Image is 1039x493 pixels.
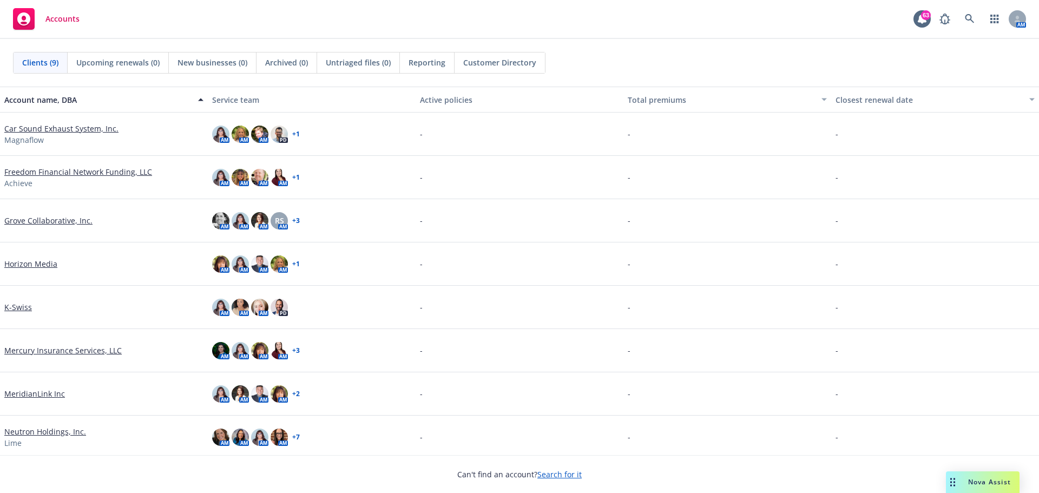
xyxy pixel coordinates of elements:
[836,258,838,269] span: -
[292,218,300,224] a: + 3
[420,258,423,269] span: -
[4,123,119,134] a: Car Sound Exhaust System, Inc.
[628,172,630,183] span: -
[232,169,249,186] img: photo
[628,431,630,443] span: -
[292,391,300,397] a: + 2
[420,94,619,106] div: Active policies
[292,174,300,181] a: + 1
[4,94,192,106] div: Account name, DBA
[463,57,536,68] span: Customer Directory
[22,57,58,68] span: Clients (9)
[959,8,981,30] a: Search
[836,388,838,399] span: -
[76,57,160,68] span: Upcoming renewals (0)
[45,15,80,23] span: Accounts
[836,431,838,443] span: -
[628,301,630,313] span: -
[212,342,229,359] img: photo
[420,431,423,443] span: -
[921,10,931,20] div: 63
[836,215,838,226] span: -
[251,169,268,186] img: photo
[292,261,300,267] a: + 1
[420,128,423,140] span: -
[212,94,411,106] div: Service team
[251,342,268,359] img: photo
[292,347,300,354] a: + 3
[4,437,22,449] span: Lime
[271,126,288,143] img: photo
[628,388,630,399] span: -
[251,429,268,446] img: photo
[420,388,423,399] span: -
[4,426,86,437] a: Neutron Holdings, Inc.
[232,299,249,316] img: photo
[9,4,84,34] a: Accounts
[946,471,1020,493] button: Nova Assist
[934,8,956,30] a: Report a Bug
[836,345,838,356] span: -
[628,215,630,226] span: -
[271,342,288,359] img: photo
[4,215,93,226] a: Grove Collaborative, Inc.
[212,212,229,229] img: photo
[265,57,308,68] span: Archived (0)
[984,8,1005,30] a: Switch app
[232,342,249,359] img: photo
[628,94,815,106] div: Total premiums
[212,299,229,316] img: photo
[271,299,288,316] img: photo
[836,94,1023,106] div: Closest renewal date
[946,471,959,493] div: Drag to move
[251,212,268,229] img: photo
[292,131,300,137] a: + 1
[836,128,838,140] span: -
[4,166,152,178] a: Freedom Financial Network Funding, LLC
[4,345,122,356] a: Mercury Insurance Services, LLC
[457,469,582,480] span: Can't find an account?
[628,258,630,269] span: -
[836,301,838,313] span: -
[292,434,300,441] a: + 7
[251,385,268,403] img: photo
[208,87,416,113] button: Service team
[416,87,623,113] button: Active policies
[177,57,247,68] span: New businesses (0)
[232,385,249,403] img: photo
[420,345,423,356] span: -
[409,57,445,68] span: Reporting
[4,134,44,146] span: Magnaflow
[212,385,229,403] img: photo
[831,87,1039,113] button: Closest renewal date
[212,169,229,186] img: photo
[836,172,838,183] span: -
[537,469,582,479] a: Search for it
[251,299,268,316] img: photo
[275,215,284,226] span: RS
[212,429,229,446] img: photo
[271,429,288,446] img: photo
[271,169,288,186] img: photo
[623,87,831,113] button: Total premiums
[968,477,1011,487] span: Nova Assist
[271,255,288,273] img: photo
[232,126,249,143] img: photo
[232,429,249,446] img: photo
[4,258,57,269] a: Horizon Media
[326,57,391,68] span: Untriaged files (0)
[251,126,268,143] img: photo
[271,385,288,403] img: photo
[232,255,249,273] img: photo
[212,255,229,273] img: photo
[628,345,630,356] span: -
[4,178,32,189] span: Achieve
[212,126,229,143] img: photo
[4,388,65,399] a: MeridianLink Inc
[628,128,630,140] span: -
[4,301,32,313] a: K-Swiss
[232,212,249,229] img: photo
[420,172,423,183] span: -
[420,215,423,226] span: -
[251,255,268,273] img: photo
